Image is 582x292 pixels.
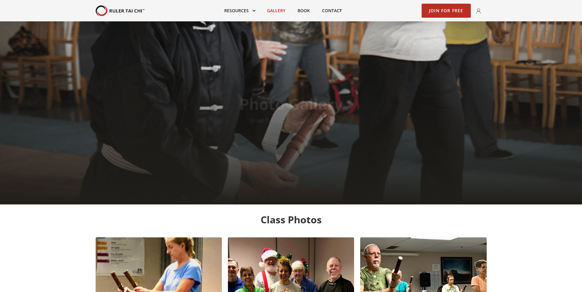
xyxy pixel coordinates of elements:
a: Book [291,4,316,17]
img: Your Brand Name [96,5,145,16]
div: Resources [218,4,261,17]
a: Gallery [261,4,291,17]
p: Ruler [MEDICAL_DATA] Photos [207,116,375,125]
h1: Photo Gallery [240,95,343,113]
a: Join for Free [422,4,471,18]
a: Contact [316,4,348,17]
a: home [96,5,145,16]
